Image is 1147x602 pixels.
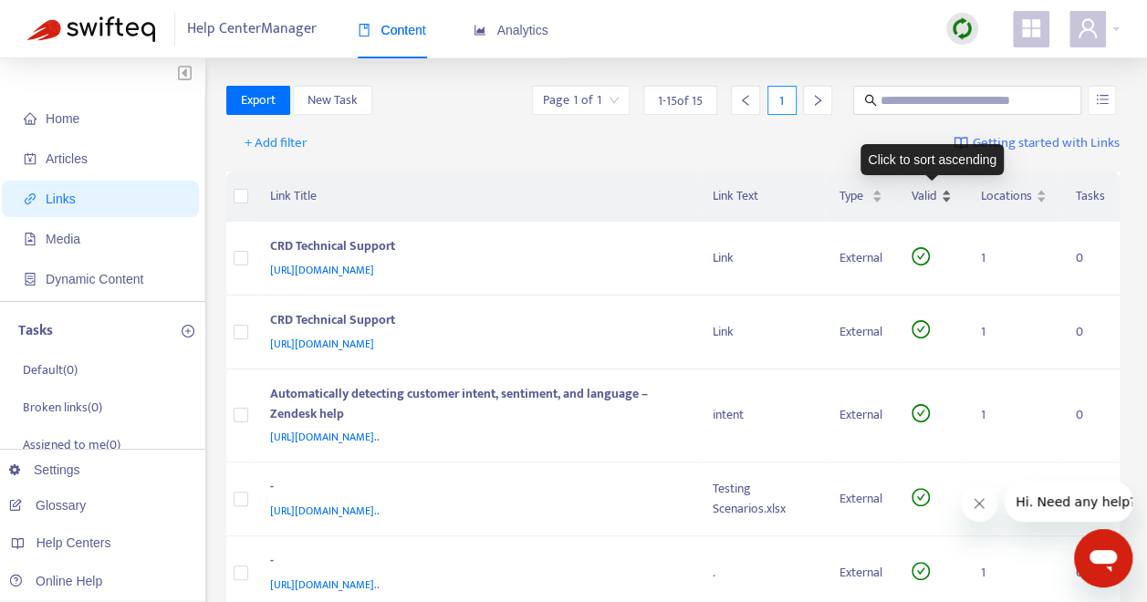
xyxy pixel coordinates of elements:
[713,248,810,268] div: Link
[358,23,426,37] span: Content
[1005,482,1132,522] iframe: Message from company
[658,91,703,110] span: 1 - 15 of 15
[912,562,930,580] span: check-circle
[46,111,79,126] span: Home
[1020,17,1042,39] span: appstore
[46,272,143,286] span: Dynamic Content
[255,171,699,222] th: Link Title
[474,24,486,36] span: area-chart
[981,186,1032,206] span: Locations
[1061,369,1120,463] td: 0
[811,94,824,107] span: right
[839,489,882,509] div: External
[24,192,36,205] span: link
[1061,462,1120,536] td: 0
[897,171,966,222] th: Valid
[966,369,1061,463] td: 1
[226,86,290,115] button: Export
[966,171,1061,222] th: Locations
[270,428,380,446] span: [URL][DOMAIN_NAME]..
[187,12,317,47] span: Help Center Manager
[713,563,810,583] div: .
[36,535,111,550] span: Help Centers
[825,171,897,222] th: Type
[954,129,1120,158] a: Getting started with Links
[961,485,997,522] iframe: Close message
[182,325,194,337] span: plus-circle
[973,133,1120,154] span: Getting started with Links
[1074,529,1132,587] iframe: Button to launch messaging window
[912,247,930,265] span: check-circle
[1061,296,1120,369] td: 0
[839,322,882,342] div: External
[966,222,1061,296] td: 1
[270,335,374,353] span: [URL][DOMAIN_NAME]
[270,576,380,594] span: [URL][DOMAIN_NAME]..
[474,23,548,37] span: Analytics
[912,320,930,338] span: check-circle
[24,112,36,125] span: home
[245,132,308,154] span: + Add filter
[864,94,877,107] span: search
[1096,93,1109,106] span: unordered-list
[270,310,677,334] div: CRD Technical Support
[18,320,53,342] p: Tasks
[698,171,825,222] th: Link Text
[270,384,677,428] div: Automatically detecting customer intent, sentiment, and language – Zendesk help
[46,232,80,246] span: Media
[912,186,937,206] span: Valid
[270,551,677,575] div: -
[46,192,76,206] span: Links
[11,13,131,27] span: Hi. Need any help?
[713,322,810,342] div: Link
[308,90,358,110] span: New Task
[954,136,968,150] img: image-link
[1088,86,1116,115] button: unordered-list
[1061,171,1120,222] th: Tasks
[270,477,677,501] div: -
[23,360,78,379] p: Default ( 0 )
[9,574,102,588] a: Online Help
[46,151,88,166] span: Articles
[9,462,80,477] a: Settings
[1077,17,1099,39] span: user
[839,248,882,268] div: External
[839,405,882,425] div: External
[23,398,102,417] p: Broken links ( 0 )
[27,16,155,42] img: Swifteq
[966,462,1061,536] td: 1
[912,488,930,506] span: check-circle
[24,273,36,285] span: container
[1061,222,1120,296] td: 0
[24,152,36,165] span: account-book
[9,498,86,513] a: Glossary
[767,86,797,115] div: 1
[713,405,810,425] div: intent
[713,479,810,519] div: Testing Scenarios.xlsx
[23,435,120,454] p: Assigned to me ( 0 )
[24,233,36,245] span: file-image
[860,144,1004,175] div: Click to sort ascending
[951,17,974,40] img: sync.dc5367851b00ba804db3.png
[839,563,882,583] div: External
[241,90,276,110] span: Export
[739,94,752,107] span: left
[270,502,380,520] span: [URL][DOMAIN_NAME]..
[270,261,374,279] span: [URL][DOMAIN_NAME]
[839,186,868,206] span: Type
[912,404,930,422] span: check-circle
[293,86,372,115] button: New Task
[270,236,677,260] div: CRD Technical Support
[231,129,321,158] button: + Add filter
[358,24,370,36] span: book
[966,296,1061,369] td: 1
